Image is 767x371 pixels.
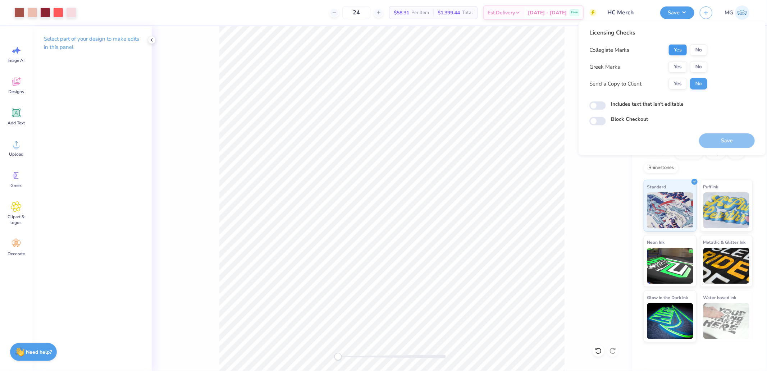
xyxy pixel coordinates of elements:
span: Glow in the Dark Ink [647,294,688,301]
span: Designs [8,89,24,95]
input: – – [342,6,370,19]
label: Includes text that isn't editable [611,100,684,108]
span: $58.31 [394,9,409,17]
button: Yes [668,44,687,56]
img: Water based Ink [703,303,750,339]
span: MG [725,9,733,17]
img: Neon Ink [647,248,693,284]
span: Free [571,10,578,15]
span: $1,399.44 [438,9,460,17]
button: No [690,44,707,56]
div: Collegiate Marks [589,46,629,54]
button: Save [660,6,694,19]
a: MG [721,5,753,20]
div: Send a Copy to Client [589,80,642,88]
span: Add Text [8,120,25,126]
span: Neon Ink [647,238,665,246]
label: Block Checkout [611,115,648,123]
span: Water based Ink [703,294,736,301]
img: Glow in the Dark Ink [647,303,693,339]
span: Per Item [411,9,429,17]
img: Metallic & Glitter Ink [703,248,750,284]
span: [DATE] - [DATE] [528,9,567,17]
span: Image AI [8,58,25,63]
div: Licensing Checks [589,28,707,37]
span: Total [462,9,473,17]
div: Accessibility label [334,353,342,360]
span: Metallic & Glitter Ink [703,238,746,246]
span: Puff Ink [703,183,718,191]
button: No [690,61,707,73]
img: Puff Ink [703,192,750,228]
img: Standard [647,192,693,228]
input: Untitled Design [602,5,655,20]
span: Clipart & logos [4,214,28,225]
strong: Need help? [26,349,52,356]
button: No [690,78,707,90]
span: Est. Delivery [488,9,515,17]
button: Yes [668,61,687,73]
div: Greek Marks [589,63,620,71]
span: Greek [11,183,22,188]
span: Upload [9,151,23,157]
span: Standard [647,183,666,191]
div: Rhinestones [644,162,679,173]
button: Yes [668,78,687,90]
p: Select part of your design to make edits in this panel [44,35,140,51]
img: Michael Galon [735,5,749,20]
span: Decorate [8,251,25,257]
